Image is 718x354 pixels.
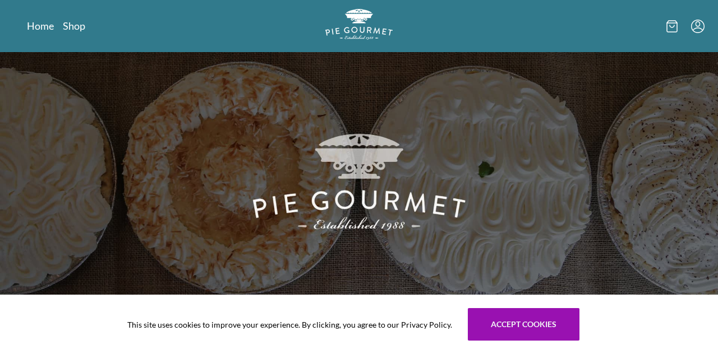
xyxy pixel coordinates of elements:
span: This site uses cookies to improve your experience. By clicking, you agree to our Privacy Policy. [127,319,452,330]
button: Accept cookies [468,308,579,341]
a: Home [27,19,54,32]
img: logo [325,9,393,40]
a: Shop [63,19,85,32]
button: Menu [691,20,705,33]
a: Logo [325,9,393,43]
